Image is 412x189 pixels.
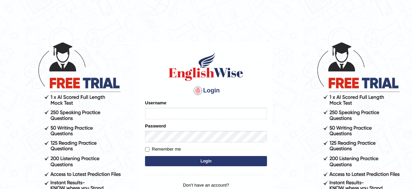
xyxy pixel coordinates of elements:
button: Login [145,156,267,166]
img: Logo of English Wise sign in for intelligent practice with AI [167,51,245,82]
h4: Login [145,85,267,96]
input: Remember me [145,147,149,152]
label: Username [145,100,166,106]
label: Password [145,123,166,129]
label: Remember me [145,146,181,153]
